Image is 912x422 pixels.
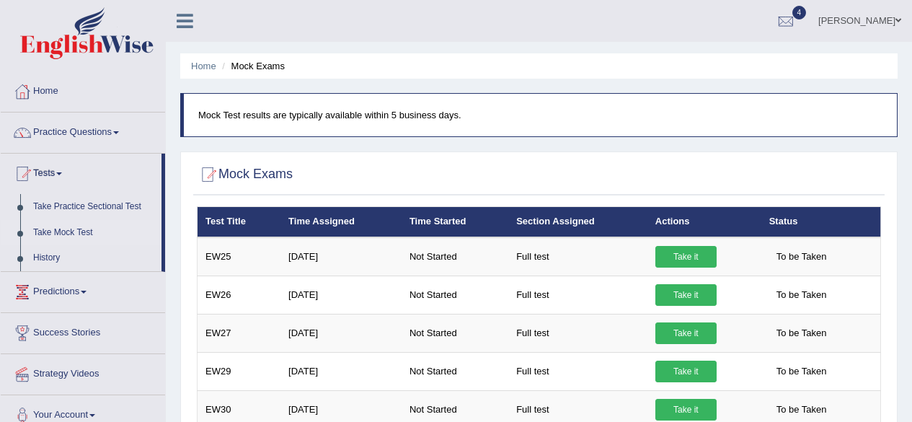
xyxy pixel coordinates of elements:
[769,322,834,344] span: To be Taken
[198,276,281,314] td: EW26
[198,352,281,390] td: EW29
[508,352,647,390] td: Full test
[508,276,647,314] td: Full test
[198,207,281,237] th: Test Title
[508,314,647,352] td: Full test
[655,361,717,382] a: Take it
[508,207,647,237] th: Section Assigned
[761,207,881,237] th: Status
[280,276,402,314] td: [DATE]
[1,354,165,390] a: Strategy Videos
[1,113,165,149] a: Practice Questions
[1,272,165,308] a: Predictions
[27,220,161,246] a: Take Mock Test
[402,314,508,352] td: Not Started
[402,352,508,390] td: Not Started
[655,322,717,344] a: Take it
[218,59,285,73] li: Mock Exams
[280,352,402,390] td: [DATE]
[27,194,161,220] a: Take Practice Sectional Test
[655,284,717,306] a: Take it
[402,207,508,237] th: Time Started
[1,313,165,349] a: Success Stories
[280,314,402,352] td: [DATE]
[792,6,807,19] span: 4
[402,276,508,314] td: Not Started
[647,207,761,237] th: Actions
[198,108,882,122] p: Mock Test results are typically available within 5 business days.
[280,207,402,237] th: Time Assigned
[769,246,834,268] span: To be Taken
[402,237,508,276] td: Not Started
[769,284,834,306] span: To be Taken
[198,237,281,276] td: EW25
[191,61,216,71] a: Home
[655,246,717,268] a: Take it
[769,399,834,421] span: To be Taken
[508,237,647,276] td: Full test
[769,361,834,382] span: To be Taken
[198,314,281,352] td: EW27
[27,245,161,271] a: History
[1,71,165,107] a: Home
[280,237,402,276] td: [DATE]
[197,164,293,185] h2: Mock Exams
[655,399,717,421] a: Take it
[1,154,161,190] a: Tests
